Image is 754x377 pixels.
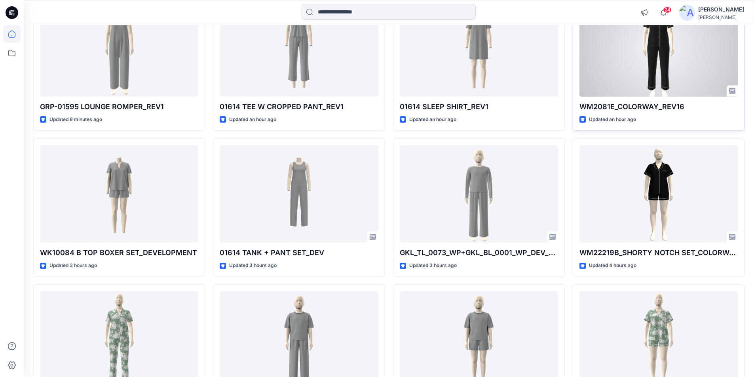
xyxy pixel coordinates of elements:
a: WK10084 B TOP BOXER SET_DEVELOPMENT [40,145,198,243]
a: 01614 TANK + PANT SET_DEV [220,145,378,243]
p: Updated 3 hours ago [409,261,457,270]
p: Updated 3 hours ago [49,261,97,270]
p: Updated 9 minutes ago [49,116,102,124]
p: 01614 SLEEP SHIRT_REV1 [400,101,558,112]
p: GKL_TL_0073_WP+GKL_BL_0001_WP_DEV_REV2 [400,247,558,258]
p: WM22219B_SHORTY NOTCH SET_COLORWAY_REV16 [579,247,738,258]
div: [PERSON_NAME] [698,5,744,14]
img: avatar [679,5,695,21]
p: 01614 TANK + PANT SET_DEV [220,247,378,258]
p: WM2081E_COLORWAY_REV16 [579,101,738,112]
p: 01614 TEE W CROPPED PANT_REV1 [220,101,378,112]
p: Updated an hour ago [229,116,276,124]
p: Updated 3 hours ago [229,261,277,270]
a: GKL_TL_0073_WP+GKL_BL_0001_WP_DEV_REV2 [400,145,558,243]
p: GRP-01595 LOUNGE ROMPER_REV1 [40,101,198,112]
div: [PERSON_NAME] [698,14,744,20]
a: WM22219B_SHORTY NOTCH SET_COLORWAY_REV16 [579,145,738,243]
p: Updated an hour ago [589,116,636,124]
p: WK10084 B TOP BOXER SET_DEVELOPMENT [40,247,198,258]
p: Updated an hour ago [409,116,456,124]
p: Updated 4 hours ago [589,261,636,270]
span: 24 [663,7,672,13]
